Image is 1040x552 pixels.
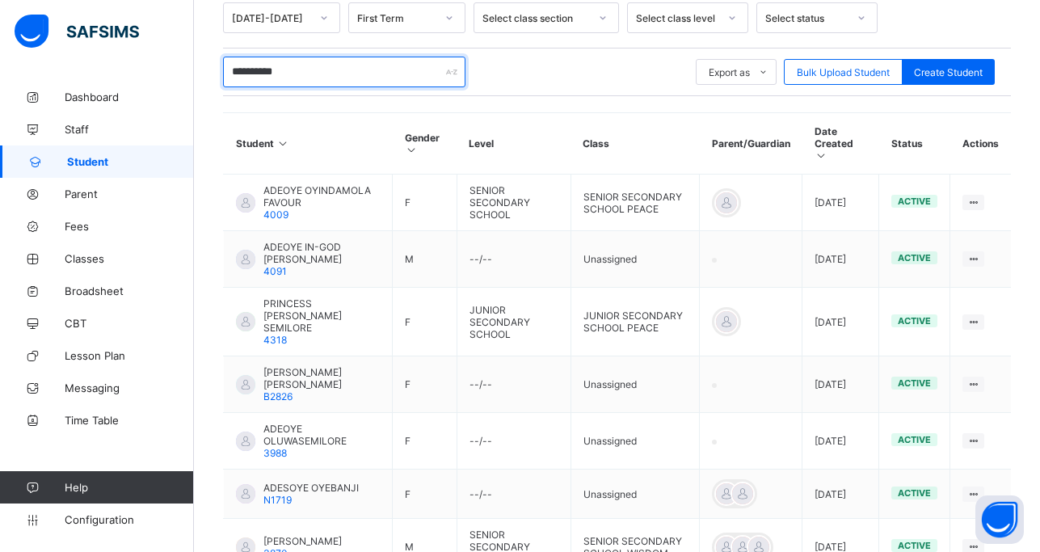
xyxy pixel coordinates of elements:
[65,91,194,103] span: Dashboard
[571,413,699,470] td: Unassigned
[802,356,879,413] td: [DATE]
[263,265,287,277] span: 4091
[263,184,380,209] span: ADEOYE OYINDAMOLA FAVOUR
[263,494,292,506] span: N1719
[65,349,194,362] span: Lesson Plan
[393,288,457,356] td: F
[802,288,879,356] td: [DATE]
[393,231,457,288] td: M
[898,315,931,327] span: active
[950,113,1011,175] th: Actions
[879,113,950,175] th: Status
[65,220,194,233] span: Fees
[65,188,194,200] span: Parent
[263,209,288,221] span: 4009
[636,12,718,24] div: Select class level
[65,513,193,526] span: Configuration
[263,423,380,447] span: ADEOYE OLUWASEMILORE
[802,231,879,288] td: [DATE]
[482,12,589,24] div: Select class section
[571,470,699,519] td: Unassigned
[802,113,879,175] th: Date Created
[457,231,571,288] td: --/--
[65,317,194,330] span: CBT
[457,470,571,519] td: --/--
[263,482,359,494] span: ADESOYE OYEBANJI
[765,12,848,24] div: Select status
[457,175,571,231] td: SENIOR SECONDARY SCHOOL
[263,366,380,390] span: [PERSON_NAME] [PERSON_NAME]
[393,356,457,413] td: F
[457,356,571,413] td: --/--
[15,15,139,48] img: safsims
[263,390,293,402] span: B2826
[263,241,380,265] span: ADEOYE IN-GOD [PERSON_NAME]
[393,413,457,470] td: F
[815,150,828,162] i: Sort in Ascending Order
[898,196,931,207] span: active
[65,381,194,394] span: Messaging
[571,356,699,413] td: Unassigned
[457,288,571,356] td: JUNIOR SECONDARY SCHOOL
[65,481,193,494] span: Help
[405,144,419,156] i: Sort in Ascending Order
[914,66,983,78] span: Create Student
[232,12,310,24] div: [DATE]-[DATE]
[65,252,194,265] span: Classes
[571,231,699,288] td: Unassigned
[67,155,194,168] span: Student
[975,495,1024,544] button: Open asap
[393,470,457,519] td: F
[571,113,699,175] th: Class
[571,288,699,356] td: JUNIOR SECONDARY SCHOOL PEACE
[263,535,342,547] span: [PERSON_NAME]
[263,447,287,459] span: 3988
[898,434,931,445] span: active
[898,377,931,389] span: active
[709,66,750,78] span: Export as
[263,334,287,346] span: 4318
[797,66,890,78] span: Bulk Upload Student
[65,414,194,427] span: Time Table
[457,413,571,470] td: --/--
[393,175,457,231] td: F
[457,113,571,175] th: Level
[802,413,879,470] td: [DATE]
[263,297,380,334] span: PRINCESS [PERSON_NAME] SEMILORE
[898,487,931,499] span: active
[276,137,290,150] i: Sort in Ascending Order
[224,113,393,175] th: Student
[898,540,931,551] span: active
[802,470,879,519] td: [DATE]
[700,113,802,175] th: Parent/Guardian
[65,123,194,136] span: Staff
[898,252,931,263] span: active
[802,175,879,231] td: [DATE]
[65,284,194,297] span: Broadsheet
[357,12,436,24] div: First Term
[393,113,457,175] th: Gender
[571,175,699,231] td: SENIOR SECONDARY SCHOOL PEACE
